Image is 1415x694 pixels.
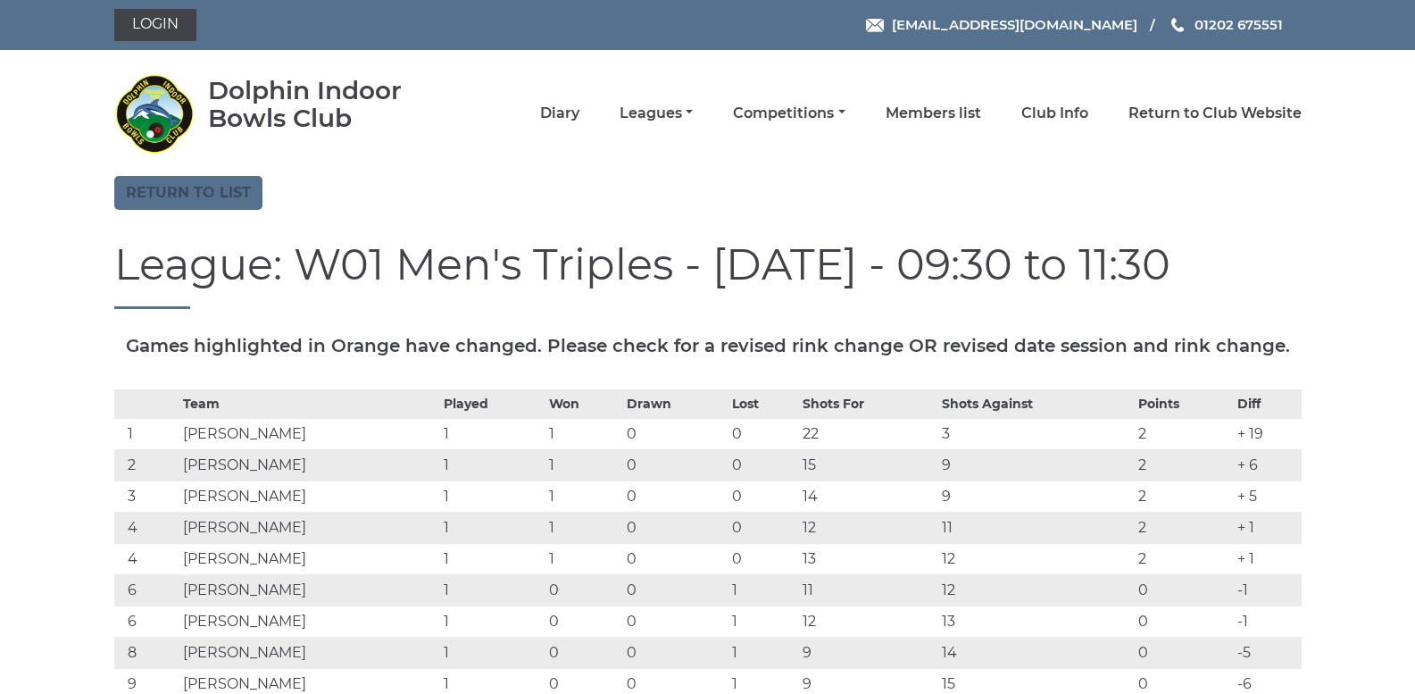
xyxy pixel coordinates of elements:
[114,449,179,481] td: 2
[620,104,693,123] a: Leagues
[179,481,439,512] td: [PERSON_NAME]
[622,606,728,637] td: 0
[1233,449,1302,481] td: + 6
[798,449,937,481] td: 15
[114,543,179,574] td: 4
[114,73,195,154] img: Dolphin Indoor Bowls Club
[798,606,937,637] td: 12
[728,543,798,574] td: 0
[733,104,845,123] a: Competitions
[439,481,545,512] td: 1
[179,574,439,606] td: [PERSON_NAME]
[114,336,1302,355] h5: Games highlighted in Orange have changed. Please check for a revised rink change OR revised date ...
[798,389,937,418] th: Shots For
[114,9,196,41] a: Login
[179,418,439,449] td: [PERSON_NAME]
[622,574,728,606] td: 0
[1134,481,1232,512] td: 2
[728,481,798,512] td: 0
[1134,637,1232,668] td: 0
[1021,104,1088,123] a: Club Info
[1134,574,1232,606] td: 0
[545,449,622,481] td: 1
[1128,104,1302,123] a: Return to Club Website
[179,543,439,574] td: [PERSON_NAME]
[937,389,1135,418] th: Shots Against
[798,481,937,512] td: 14
[1134,606,1232,637] td: 0
[1233,637,1302,668] td: -5
[208,77,454,132] div: Dolphin Indoor Bowls Club
[937,637,1135,668] td: 14
[545,543,622,574] td: 1
[622,637,728,668] td: 0
[937,418,1135,449] td: 3
[1233,389,1302,418] th: Diff
[728,512,798,543] td: 0
[1233,512,1302,543] td: + 1
[1194,16,1283,33] span: 01202 675551
[439,637,545,668] td: 1
[728,418,798,449] td: 0
[540,104,579,123] a: Diary
[179,449,439,481] td: [PERSON_NAME]
[798,637,937,668] td: 9
[1233,543,1302,574] td: + 1
[937,512,1135,543] td: 11
[179,512,439,543] td: [PERSON_NAME]
[1134,418,1232,449] td: 2
[114,574,179,606] td: 6
[798,512,937,543] td: 12
[114,241,1302,309] h1: League: W01 Men's Triples - [DATE] - 09:30 to 11:30
[1134,512,1232,543] td: 2
[622,418,728,449] td: 0
[937,606,1135,637] td: 13
[439,512,545,543] td: 1
[545,389,622,418] th: Won
[866,14,1137,35] a: Email [EMAIL_ADDRESS][DOMAIN_NAME]
[1233,418,1302,449] td: + 19
[798,574,937,606] td: 11
[937,543,1135,574] td: 12
[545,637,622,668] td: 0
[439,449,545,481] td: 1
[439,606,545,637] td: 1
[1171,18,1184,32] img: Phone us
[886,104,981,123] a: Members list
[937,449,1135,481] td: 9
[1233,574,1302,606] td: -1
[545,606,622,637] td: 0
[892,16,1137,33] span: [EMAIL_ADDRESS][DOMAIN_NAME]
[622,481,728,512] td: 0
[545,418,622,449] td: 1
[114,512,179,543] td: 4
[439,543,545,574] td: 1
[728,574,798,606] td: 1
[439,574,545,606] td: 1
[114,637,179,668] td: 8
[179,637,439,668] td: [PERSON_NAME]
[439,389,545,418] th: Played
[545,574,622,606] td: 0
[622,543,728,574] td: 0
[866,19,884,32] img: Email
[798,543,937,574] td: 13
[1169,14,1283,35] a: Phone us 01202 675551
[1134,449,1232,481] td: 2
[114,176,262,210] a: Return to list
[439,418,545,449] td: 1
[545,481,622,512] td: 1
[1233,481,1302,512] td: + 5
[622,512,728,543] td: 0
[179,606,439,637] td: [PERSON_NAME]
[179,389,439,418] th: Team
[114,418,179,449] td: 1
[728,606,798,637] td: 1
[937,574,1135,606] td: 12
[545,512,622,543] td: 1
[937,481,1135,512] td: 9
[1134,543,1232,574] td: 2
[1233,606,1302,637] td: -1
[114,606,179,637] td: 6
[728,449,798,481] td: 0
